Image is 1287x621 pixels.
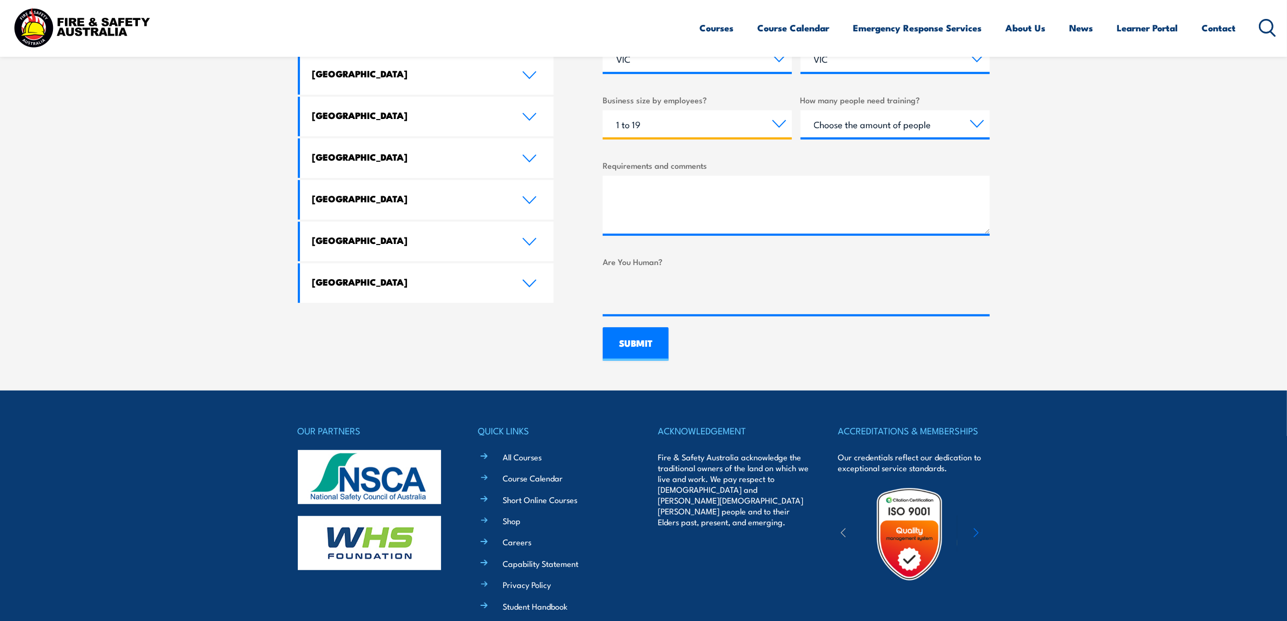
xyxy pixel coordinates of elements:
a: All Courses [503,451,542,463]
label: How many people need training? [801,94,990,106]
a: [GEOGRAPHIC_DATA] [300,97,554,136]
h4: OUR PARTNERS [298,423,449,438]
img: Untitled design (19) [862,487,957,582]
a: [GEOGRAPHIC_DATA] [300,138,554,178]
input: SUBMIT [603,327,669,361]
h4: ACCREDITATIONS & MEMBERSHIPS [838,423,989,438]
a: Short Online Courses [503,494,577,505]
h4: [GEOGRAPHIC_DATA] [312,193,506,204]
a: Privacy Policy [503,579,551,590]
a: [GEOGRAPHIC_DATA] [300,55,554,95]
p: Our credentials reflect our dedication to exceptional service standards. [838,452,989,473]
a: Contact [1202,14,1236,42]
img: whs-logo-footer [298,516,441,570]
a: Course Calendar [503,472,563,484]
a: Emergency Response Services [853,14,982,42]
a: [GEOGRAPHIC_DATA] [300,263,554,303]
a: Learner Portal [1117,14,1178,42]
img: ewpa-logo [957,516,1051,553]
iframe: reCAPTCHA [603,272,767,314]
h4: [GEOGRAPHIC_DATA] [312,276,506,288]
h4: [GEOGRAPHIC_DATA] [312,151,506,163]
a: News [1070,14,1093,42]
a: Capability Statement [503,558,578,569]
p: Fire & Safety Australia acknowledge the traditional owners of the land on which we live and work.... [658,452,809,527]
a: Courses [700,14,734,42]
a: Careers [503,536,531,547]
label: Are You Human? [603,255,990,268]
h4: [GEOGRAPHIC_DATA] [312,68,506,80]
label: Business size by employees? [603,94,792,106]
h4: [GEOGRAPHIC_DATA] [312,234,506,246]
a: Course Calendar [758,14,830,42]
h4: [GEOGRAPHIC_DATA] [312,109,506,121]
img: nsca-logo-footer [298,450,441,504]
a: [GEOGRAPHIC_DATA] [300,180,554,220]
a: About Us [1006,14,1046,42]
a: Shop [503,515,521,526]
a: [GEOGRAPHIC_DATA] [300,222,554,261]
h4: QUICK LINKS [478,423,629,438]
a: Student Handbook [503,600,568,612]
h4: ACKNOWLEDGEMENT [658,423,809,438]
label: Requirements and comments [603,159,990,171]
